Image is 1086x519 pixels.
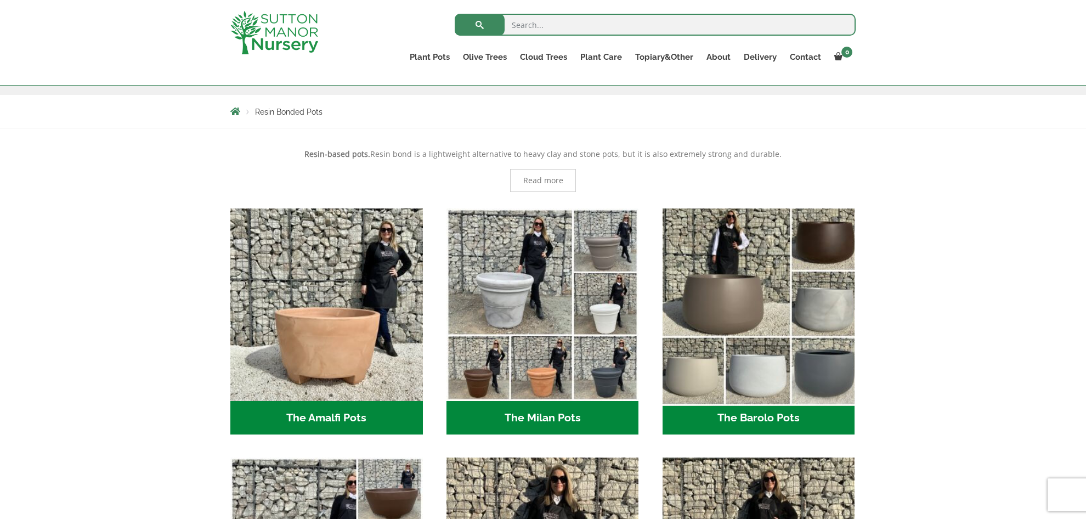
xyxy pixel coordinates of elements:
[828,49,856,65] a: 0
[230,208,423,401] img: The Amalfi Pots
[230,107,856,116] nav: Breadcrumbs
[658,204,859,405] img: The Barolo Pots
[783,49,828,65] a: Contact
[663,401,855,435] h2: The Barolo Pots
[629,49,700,65] a: Topiary&Other
[230,401,423,435] h2: The Amalfi Pots
[841,47,852,58] span: 0
[304,149,370,159] strong: Resin-based pots.
[403,49,456,65] a: Plant Pots
[446,401,639,435] h2: The Milan Pots
[574,49,629,65] a: Plant Care
[455,14,856,36] input: Search...
[446,208,639,435] a: Visit product category The Milan Pots
[255,108,323,116] span: Resin Bonded Pots
[663,208,855,435] a: Visit product category The Barolo Pots
[230,208,423,435] a: Visit product category The Amalfi Pots
[230,148,856,161] p: Resin bond is a lightweight alternative to heavy clay and stone pots, but it is also extremely st...
[737,49,783,65] a: Delivery
[523,177,563,184] span: Read more
[700,49,737,65] a: About
[446,208,639,401] img: The Milan Pots
[513,49,574,65] a: Cloud Trees
[230,11,318,54] img: logo
[456,49,513,65] a: Olive Trees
